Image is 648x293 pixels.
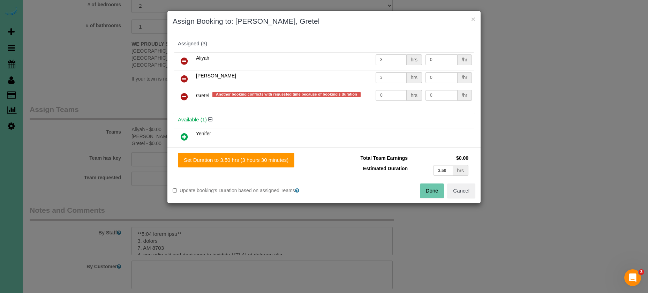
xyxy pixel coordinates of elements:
span: Gretel [196,93,209,98]
button: Cancel [447,183,475,198]
span: Another booking conflicts with requested time because of booking's duration [212,92,361,97]
div: /hr [458,90,472,101]
div: hrs [453,165,468,176]
span: Estimated Duration [363,166,408,171]
div: hrs [407,72,422,83]
span: [PERSON_NAME] [196,73,236,78]
button: × [471,15,475,23]
button: Done [420,183,444,198]
span: Aliyah [196,55,209,61]
td: $0.00 [409,153,470,163]
label: Update booking's Duration based on assigned Teams [173,187,319,194]
td: Total Team Earnings [329,153,409,163]
h4: Available (1) [178,117,470,123]
iframe: Intercom live chat [624,269,641,286]
div: hrs [407,54,422,65]
div: hrs [407,90,422,101]
div: Assigned (3) [178,41,470,47]
h3: Assign Booking to: [PERSON_NAME], Gretel [173,16,475,27]
div: /hr [458,54,472,65]
input: Update booking's Duration based on assigned Teams [173,188,177,193]
div: /hr [458,72,472,83]
button: Set Duration to 3.50 hrs (3 hours 30 minutes) [178,153,294,167]
span: 3 [639,269,644,275]
span: Yenifer [196,131,211,136]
